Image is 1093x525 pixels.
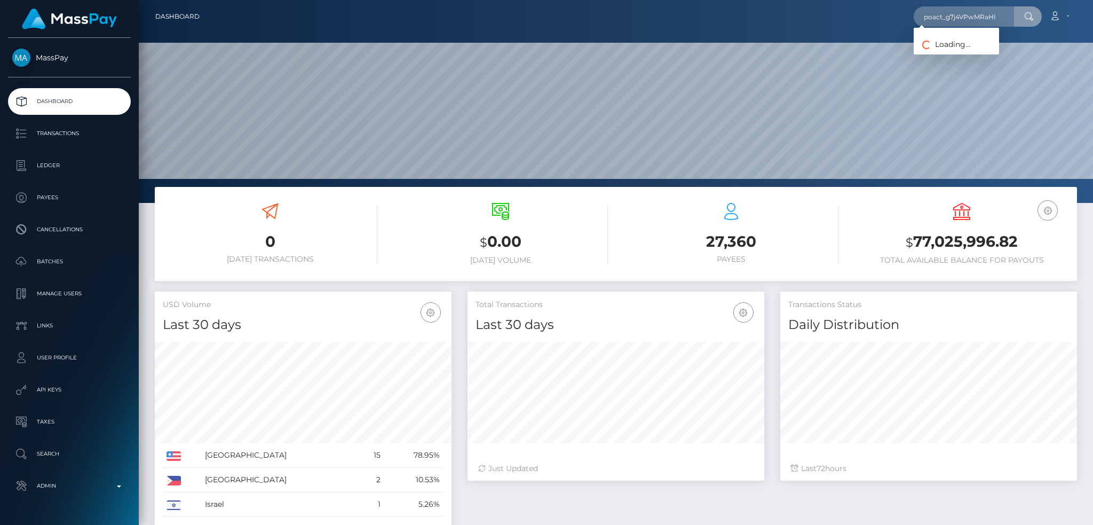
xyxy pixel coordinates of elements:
[8,280,131,307] a: Manage Users
[12,350,126,366] p: User Profile
[359,468,384,492] td: 2
[359,443,384,468] td: 15
[480,235,487,250] small: $
[384,492,443,517] td: 5.26%
[624,231,838,252] h3: 27,360
[201,492,359,517] td: Israel
[12,158,126,174] p: Ledger
[8,312,131,339] a: Links
[8,344,131,371] a: User Profile
[12,382,126,398] p: API Keys
[201,443,359,468] td: [GEOGRAPHIC_DATA]
[476,300,756,310] h5: Total Transactions
[393,256,608,265] h6: [DATE] Volume
[788,316,1069,334] h4: Daily Distribution
[8,441,131,467] a: Search
[384,443,443,468] td: 78.95%
[8,184,131,211] a: Payees
[791,463,1066,474] div: Last hours
[155,5,200,28] a: Dashboard
[624,255,838,264] h6: Payees
[854,231,1069,253] h3: 77,025,996.82
[22,9,117,29] img: MassPay Logo
[8,473,131,499] a: Admin
[8,120,131,147] a: Transactions
[906,235,913,250] small: $
[8,377,131,403] a: API Keys
[12,49,30,67] img: MassPay
[8,53,131,62] span: MassPay
[167,476,181,485] img: PH.png
[12,286,126,302] p: Manage Users
[12,93,126,109] p: Dashboard
[12,414,126,430] p: Taxes
[478,463,754,474] div: Just Updated
[914,6,1014,27] input: Search...
[167,500,181,510] img: IL.png
[8,152,131,179] a: Ledger
[359,492,384,517] td: 1
[384,468,443,492] td: 10.53%
[163,300,443,310] h5: USD Volume
[914,40,970,49] span: Loading...
[817,464,825,473] span: 72
[12,446,126,462] p: Search
[8,409,131,435] a: Taxes
[163,316,443,334] h4: Last 30 days
[12,190,126,206] p: Payees
[854,256,1069,265] h6: Total Available Balance for Payouts
[163,255,377,264] h6: [DATE] Transactions
[476,316,756,334] h4: Last 30 days
[163,231,377,252] h3: 0
[12,478,126,494] p: Admin
[201,468,359,492] td: [GEOGRAPHIC_DATA]
[12,126,126,142] p: Transactions
[393,231,608,253] h3: 0.00
[12,318,126,334] p: Links
[12,222,126,238] p: Cancellations
[12,254,126,270] p: Batches
[8,248,131,275] a: Batches
[167,451,181,461] img: US.png
[788,300,1069,310] h5: Transactions Status
[8,216,131,243] a: Cancellations
[8,88,131,115] a: Dashboard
